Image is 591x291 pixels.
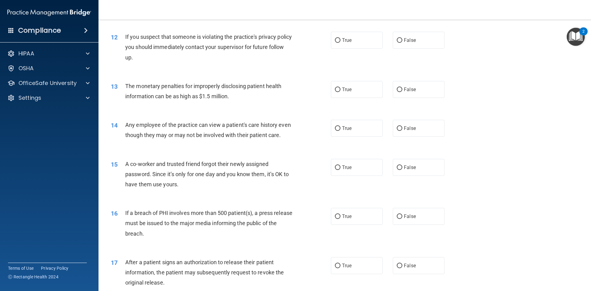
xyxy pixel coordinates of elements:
[7,6,91,19] img: PMB logo
[18,94,41,102] p: Settings
[404,213,416,219] span: False
[335,264,340,268] input: True
[404,87,416,92] span: False
[8,274,58,280] span: Ⓒ Rectangle Health 2024
[125,34,292,60] span: If you suspect that someone is violating the practice's privacy policy you should immediately con...
[18,79,77,87] p: OfficeSafe University
[18,26,61,35] h4: Compliance
[18,65,34,72] p: OSHA
[397,264,402,268] input: False
[404,125,416,131] span: False
[8,265,34,271] a: Terms of Use
[484,247,584,272] iframe: Drift Widget Chat Controller
[125,210,292,236] span: If a breach of PHI involves more than 500 patient(s), a press release must be issued to the major...
[125,259,284,286] span: After a patient signs an authorization to release their patient information, the patient may subs...
[111,122,118,129] span: 14
[404,37,416,43] span: False
[342,37,352,43] span: True
[397,87,402,92] input: False
[125,122,291,138] span: Any employee of the practice can view a patient's care history even though they may or may not be...
[335,165,340,170] input: True
[125,83,281,99] span: The monetary penalties for improperly disclosing patient health information can be as high as $1....
[582,31,585,39] div: 2
[397,165,402,170] input: False
[111,210,118,217] span: 16
[404,263,416,269] span: False
[18,50,34,57] p: HIPAA
[7,65,90,72] a: OSHA
[567,28,585,46] button: Open Resource Center, 2 new notifications
[342,213,352,219] span: True
[111,83,118,90] span: 13
[342,164,352,170] span: True
[111,34,118,41] span: 12
[342,263,352,269] span: True
[7,79,90,87] a: OfficeSafe University
[41,265,69,271] a: Privacy Policy
[111,259,118,266] span: 17
[125,161,289,188] span: A co-worker and trusted friend forgot their newly assigned password. Since it’s only for one day ...
[397,214,402,219] input: False
[397,126,402,131] input: False
[7,50,90,57] a: HIPAA
[342,125,352,131] span: True
[335,126,340,131] input: True
[7,94,90,102] a: Settings
[111,161,118,168] span: 15
[335,87,340,92] input: True
[397,38,402,43] input: False
[335,214,340,219] input: True
[404,164,416,170] span: False
[335,38,340,43] input: True
[342,87,352,92] span: True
